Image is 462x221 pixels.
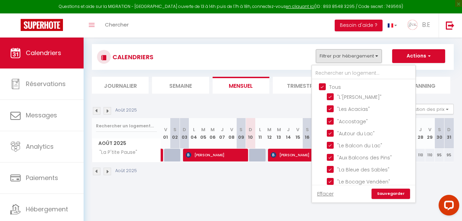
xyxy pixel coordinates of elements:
a: Sauvegarder [372,189,410,199]
th: 13 [274,118,283,149]
img: Super Booking [21,19,63,31]
abbr: V [296,126,299,133]
p: Août 2025 [115,107,137,114]
abbr: J [221,126,224,133]
abbr: V [230,126,233,133]
a: ... B.E [402,13,439,38]
img: ... [407,20,418,30]
th: 11 [255,118,265,149]
iframe: LiveChat chat widget [433,192,462,221]
span: "Accostage" [337,118,368,125]
th: 31 [444,118,454,149]
th: 03 [180,118,189,149]
abbr: L [259,126,261,133]
th: 09 [236,118,246,149]
div: Filtrer par hébergement [311,65,416,203]
abbr: S [438,126,441,133]
span: Paiements [26,173,58,182]
th: 04 [189,118,198,149]
th: 28 [416,118,425,149]
abbr: M [267,126,271,133]
th: 14 [283,118,293,149]
a: Chercher [100,13,134,38]
li: Journalier [92,77,149,94]
li: Semaine [152,77,209,94]
input: Rechercher un logement... [96,120,157,132]
span: Analytics [26,142,54,151]
span: B.E [422,20,430,29]
abbr: V [428,126,431,133]
span: [PERSON_NAME] [271,148,339,161]
abbr: D [183,126,186,133]
button: Besoin d'aide ? [335,20,383,31]
div: 110 [416,149,425,161]
span: Messages [26,111,57,119]
span: Hébergement [26,205,68,213]
abbr: M [201,126,205,133]
th: 12 [265,118,274,149]
span: "La P'tite Pause" [93,149,139,156]
span: Réservations [26,80,66,88]
abbr: S [173,126,176,133]
th: 06 [208,118,217,149]
span: "Autour du Lac" [337,130,375,137]
span: [PERSON_NAME] [186,148,245,161]
span: Chercher [105,21,129,28]
div: 95 [444,149,454,161]
abbr: J [287,126,290,133]
li: Trimestre [273,77,330,94]
span: Calendriers [26,49,61,57]
abbr: M [277,126,281,133]
th: 30 [435,118,444,149]
th: 10 [246,118,255,149]
span: "Le Balcon du Lac" [337,142,382,149]
button: Filtrer par hébergement [316,49,382,63]
a: en cliquant ici [286,3,314,9]
abbr: D [447,126,451,133]
button: Gestion des prix [402,104,454,114]
abbr: V [164,126,167,133]
li: Mensuel [213,77,269,94]
span: Août 2025 [92,138,161,148]
input: Rechercher un logement... [312,67,415,80]
th: 05 [198,118,208,149]
abbr: L [193,126,195,133]
p: Août 2025 [115,168,137,174]
li: Planning [394,77,450,94]
div: 110 [425,149,434,161]
th: 08 [227,118,236,149]
th: 02 [170,118,180,149]
th: 16 [302,118,312,149]
th: 01 [161,118,170,149]
abbr: S [239,126,243,133]
abbr: S [306,126,309,133]
th: 07 [217,118,227,149]
abbr: D [249,126,252,133]
th: 29 [425,118,434,149]
h3: CALENDRIERS [111,49,153,65]
abbr: M [211,126,215,133]
abbr: J [419,126,422,133]
button: Actions [392,49,445,63]
th: 15 [293,118,302,149]
a: Effacer [317,190,334,198]
img: logout [446,21,454,30]
div: 95 [435,149,444,161]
